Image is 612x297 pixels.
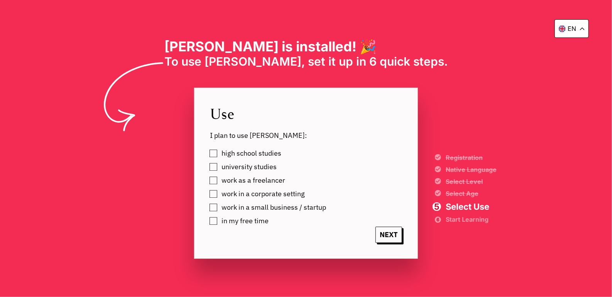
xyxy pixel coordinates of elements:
span: To use [PERSON_NAME], set it up in 6 quick steps. [164,54,448,68]
span: work in a corporate setting [221,190,305,198]
span: work in a small business / startup [221,204,326,211]
span: Start Learning [446,217,497,222]
span: in my free time [221,217,269,225]
span: work as a freelancer [221,177,285,184]
span: Select Level [446,178,497,185]
span: Select Age [446,190,497,197]
span: high school studies [221,149,281,157]
span: I plan to use [PERSON_NAME]: [210,131,402,140]
span: Native Language [446,166,497,173]
h1: [PERSON_NAME] is installed! 🎉 [164,38,448,54]
span: Select Use [446,202,497,211]
span: Registration [446,154,497,161]
span: university studies [221,163,277,171]
span: NEXT [375,227,402,243]
p: en [568,25,576,32]
span: Use [210,104,402,123]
